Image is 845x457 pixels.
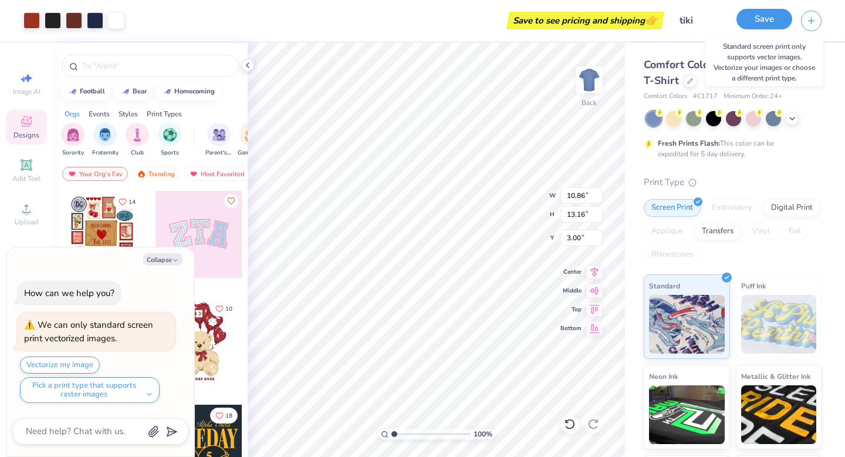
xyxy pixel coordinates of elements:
button: filter button [205,123,232,157]
img: Club Image [131,128,144,142]
button: filter button [92,123,119,157]
div: Embroidery [704,199,760,217]
input: Untitled Design [670,9,728,32]
div: Applique [644,223,691,240]
button: homecoming [156,83,220,100]
div: filter for Club [126,123,149,157]
span: Designs [13,130,39,140]
div: Most Favorited [184,167,250,181]
span: Comfort Colors Adult Heavyweight T-Shirt [644,58,818,88]
div: Transfers [694,223,741,240]
img: Game Day Image [245,128,258,142]
div: Standard screen print only supports vector images. Vectorize your images or choose a different pr... [706,38,823,86]
button: bear [114,83,152,100]
img: Neon Ink [649,385,725,444]
div: Styles [119,109,138,119]
img: Back [577,68,601,92]
span: Minimum Order: 24 + [724,92,782,102]
span: Neon Ink [649,370,678,382]
div: filter for Sorority [61,123,84,157]
span: Standard [649,280,680,292]
span: Top [560,305,582,314]
img: Sports Image [163,128,177,142]
img: Standard [649,295,725,354]
img: Parent's Weekend Image [212,128,226,142]
button: Vectorize my image [20,357,100,374]
button: Like [113,194,141,210]
button: filter button [158,123,181,157]
span: # C1717 [693,92,718,102]
button: filter button [126,123,149,157]
img: trending.gif [137,170,146,178]
div: filter for Fraternity [92,123,119,157]
div: bear [133,88,147,95]
span: Center [560,268,582,276]
img: Metallic & Glitter Ink [741,385,817,444]
img: most_fav.gif [67,170,77,178]
span: 10 [225,306,232,312]
img: Puff Ink [741,295,817,354]
div: Events [89,109,110,119]
div: filter for Parent's Weekend [205,123,232,157]
span: 👉 [645,13,658,27]
div: Back [582,98,597,108]
img: trend_line.gif [163,88,172,95]
div: Vinyl [745,223,778,240]
span: Metallic & Glitter Ink [741,370,810,382]
span: Middle [560,287,582,295]
div: We can only standard screen print vectorized images. [24,319,153,344]
div: This color can be expedited for 5 day delivery. [658,138,802,159]
button: Save [736,9,792,29]
span: Upload [15,217,38,227]
button: Like [210,408,238,424]
span: Puff Ink [741,280,766,292]
div: Trending [131,167,180,181]
button: Like [224,194,238,208]
button: Collapse [143,253,182,266]
strong: Fresh Prints Flash: [658,139,720,148]
span: 14 [129,199,136,205]
img: Sorority Image [66,128,80,142]
span: Bottom [560,324,582,332]
span: Image AI [13,87,40,96]
div: filter for Game Day [238,123,265,157]
div: Print Type [644,176,822,189]
img: most_fav.gif [189,170,198,178]
span: Parent's Weekend [205,149,232,157]
span: 18 [225,413,232,419]
div: Digital Print [763,199,820,217]
div: homecoming [174,88,215,95]
div: How can we help you? [24,287,114,299]
button: Pick a print type that supports raster images [20,377,160,403]
button: Like [210,301,238,317]
span: Fraternity [92,149,119,157]
div: football [80,88,105,95]
span: Club [131,149,144,157]
span: Comfort Colors [644,92,687,102]
div: Save to see pricing and shipping [509,12,661,29]
div: Your Org's Fav [62,167,128,181]
div: Screen Print [644,199,701,217]
span: Add Text [12,174,40,183]
div: Rhinestones [644,246,701,264]
img: Fraternity Image [99,128,111,142]
button: filter button [238,123,265,157]
div: Print Types [147,109,182,119]
div: Foil [781,223,809,240]
img: trend_line.gif [68,88,77,95]
div: filter for Sports [158,123,181,157]
button: football [62,83,110,100]
div: Orgs [65,109,80,119]
span: Sorority [62,149,84,157]
img: trend_line.gif [121,88,130,95]
button: filter button [61,123,84,157]
input: Try "Alpha" [81,60,231,72]
span: Sports [161,149,179,157]
span: 100 % [474,429,492,439]
span: Game Day [238,149,265,157]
